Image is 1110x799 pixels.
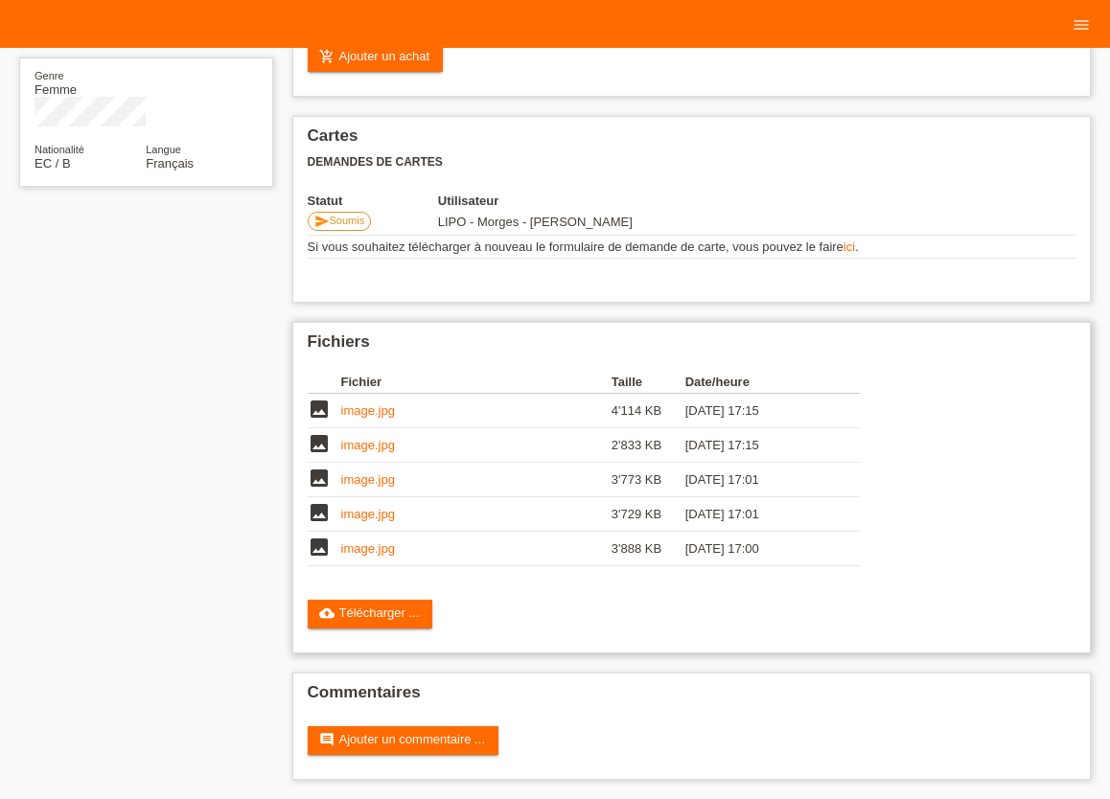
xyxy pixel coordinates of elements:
i: image [308,536,331,559]
td: 4'114 KB [612,394,685,428]
div: Femme [35,68,146,97]
td: 3'729 KB [612,497,685,532]
a: menu [1062,18,1100,30]
td: [DATE] 17:00 [685,532,833,566]
a: ici [844,240,855,254]
td: 3'888 KB [612,532,685,566]
a: image.jpg [341,438,395,452]
span: Langue [146,144,181,155]
td: [DATE] 17:15 [685,394,833,428]
th: Date/heure [685,371,833,394]
i: image [308,501,331,524]
h2: Commentaires [308,683,1076,712]
h2: Cartes [308,126,1076,155]
span: Équateur / B / 01.09.2017 [35,156,71,171]
a: image.jpg [341,541,395,556]
span: Nationalité [35,144,84,155]
i: cloud_upload [319,605,335,621]
i: image [308,467,331,490]
i: image [308,432,331,455]
i: image [308,398,331,421]
td: 2'833 KB [612,428,685,463]
a: commentAjouter un commentaire ... [308,726,498,755]
i: comment [319,732,335,747]
h2: Fichiers [308,332,1076,361]
th: Utilisateur [438,194,746,208]
i: menu [1072,15,1091,34]
th: Fichier [341,371,612,394]
span: 11.10.2025 [438,215,633,229]
a: image.jpg [341,507,395,521]
td: [DATE] 17:15 [685,428,833,463]
span: Français [146,156,194,171]
td: [DATE] 17:01 [685,463,833,497]
td: 3'773 KB [612,463,685,497]
h3: Demandes de cartes [308,155,1076,170]
a: image.jpg [341,403,395,418]
th: Taille [612,371,685,394]
span: Genre [35,70,64,81]
span: Soumis [330,215,365,226]
td: [DATE] 17:01 [685,497,833,532]
td: Si vous souhaitez télécharger à nouveau le formulaire de demande de carte, vous pouvez le faire . [308,236,1076,259]
a: cloud_uploadTélécharger ... [308,600,433,628]
i: send [314,214,330,229]
a: add_shopping_cartAjouter un achat [308,43,444,72]
i: add_shopping_cart [319,49,335,64]
a: image.jpg [341,472,395,487]
th: Statut [308,194,438,208]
